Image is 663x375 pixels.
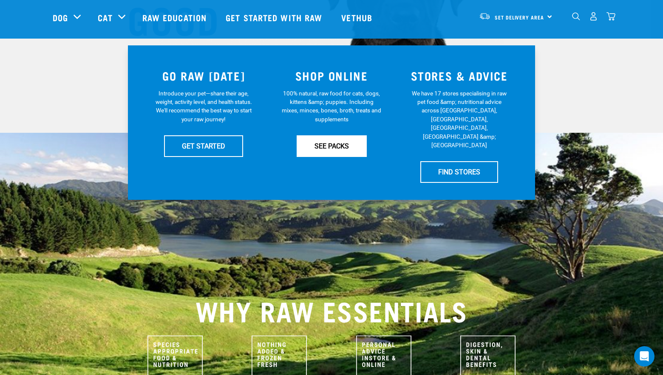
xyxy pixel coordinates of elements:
span: Set Delivery Area [495,16,544,19]
a: Cat [98,11,112,24]
a: Raw Education [134,0,217,34]
p: Introduce your pet—share their age, weight, activity level, and health status. We'll recommend th... [154,89,254,124]
a: SEE PACKS [297,135,367,157]
p: We have 17 stores specialising in raw pet food &amp; nutritional advice across [GEOGRAPHIC_DATA],... [409,89,509,150]
p: 100% natural, raw food for cats, dogs, kittens &amp; puppies. Including mixes, minces, bones, bro... [282,89,382,124]
img: van-moving.png [479,12,490,20]
a: FIND STORES [420,161,498,182]
h3: SHOP ONLINE [273,69,391,82]
img: user.png [589,12,598,21]
a: Dog [53,11,68,24]
h2: WHY RAW ESSENTIALS [53,295,610,325]
h3: STORES & ADVICE [400,69,518,82]
a: Vethub [333,0,383,34]
img: home-icon@2x.png [606,12,615,21]
a: Get started with Raw [217,0,333,34]
div: Open Intercom Messenger [634,346,654,367]
a: GET STARTED [164,135,243,157]
img: home-icon-1@2x.png [572,12,580,20]
h3: GO RAW [DATE] [145,69,263,82]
